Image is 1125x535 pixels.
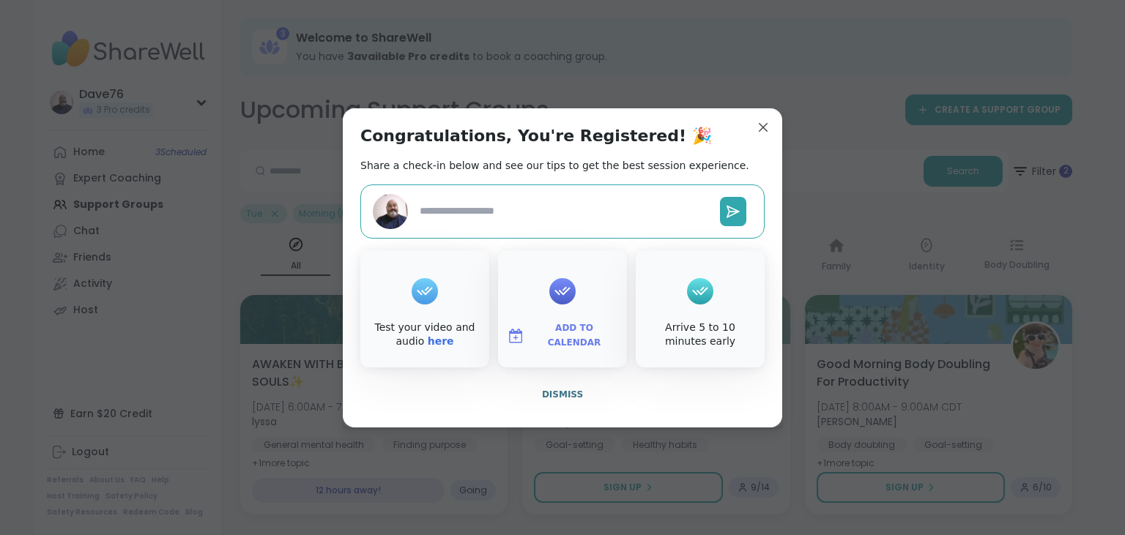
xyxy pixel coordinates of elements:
[542,389,583,400] span: Dismiss
[360,126,712,146] h1: Congratulations, You're Registered! 🎉
[507,327,524,345] img: ShareWell Logomark
[530,321,618,350] span: Add to Calendar
[639,321,762,349] div: Arrive 5 to 10 minutes early
[373,194,408,229] img: Dave76
[501,321,624,351] button: Add to Calendar
[363,321,486,349] div: Test your video and audio
[428,335,454,347] a: here
[360,158,749,173] h2: Share a check-in below and see our tips to get the best session experience.
[360,379,765,410] button: Dismiss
